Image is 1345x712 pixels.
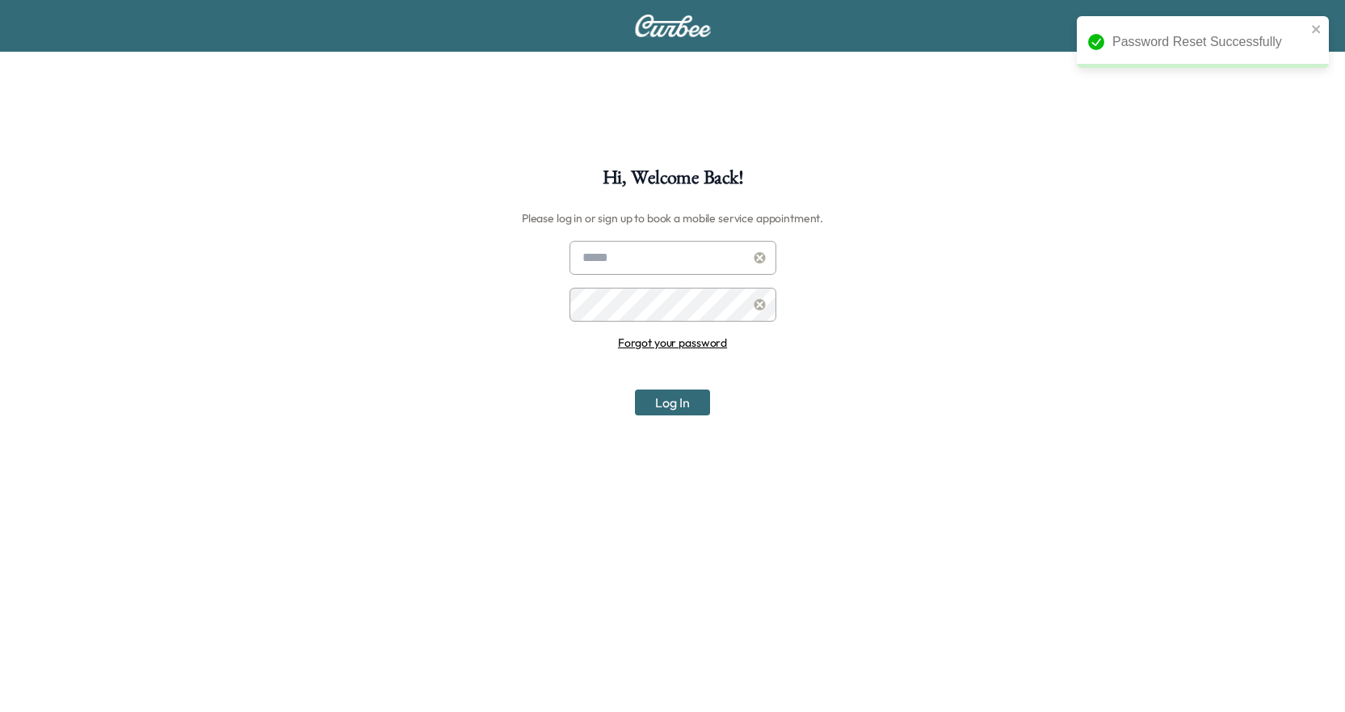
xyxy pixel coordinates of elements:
[522,205,823,231] h6: Please log in or sign up to book a mobile service appointment.
[1311,23,1322,36] button: close
[635,390,710,415] button: Log In
[634,15,712,37] img: Curbee Logo
[603,168,743,196] h1: Hi, Welcome Back!
[1112,32,1306,52] div: Password Reset Successfully
[618,335,727,350] a: Forgot your password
